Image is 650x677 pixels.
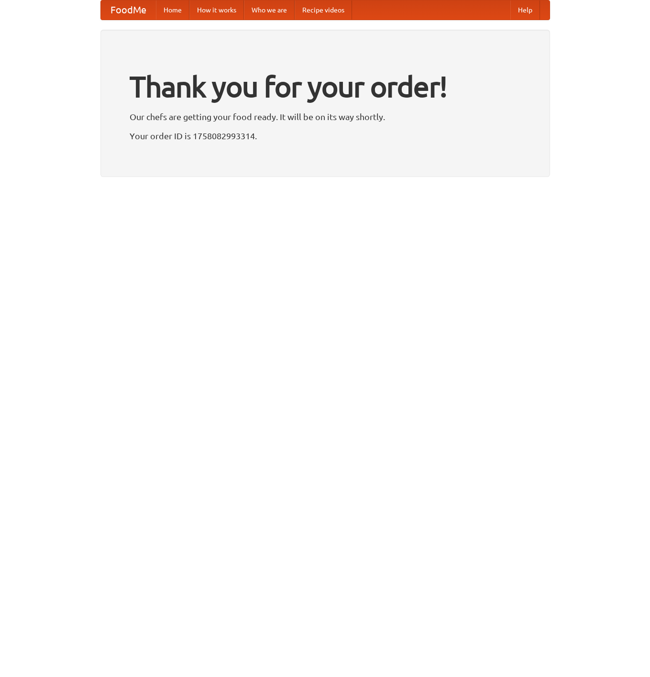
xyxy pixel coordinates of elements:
p: Our chefs are getting your food ready. It will be on its way shortly. [130,110,521,124]
a: How it works [189,0,244,20]
h1: Thank you for your order! [130,64,521,110]
a: FoodMe [101,0,156,20]
a: Help [510,0,540,20]
a: Who we are [244,0,295,20]
a: Recipe videos [295,0,352,20]
a: Home [156,0,189,20]
p: Your order ID is 1758082993314. [130,129,521,143]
